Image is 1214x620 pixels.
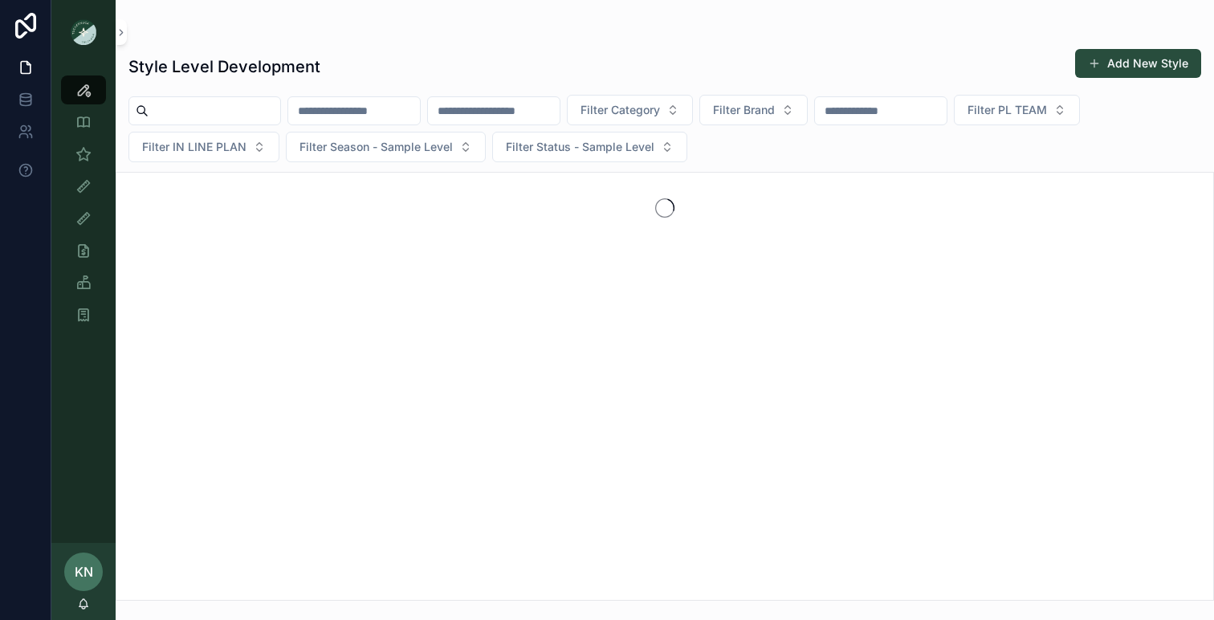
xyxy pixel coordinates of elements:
div: scrollable content [51,64,116,350]
button: Select Button [954,95,1080,125]
button: Select Button [128,132,279,162]
span: KN [75,562,93,581]
span: Filter Brand [713,102,775,118]
button: Select Button [286,132,486,162]
span: Filter Status - Sample Level [506,139,654,155]
span: Filter Season - Sample Level [299,139,453,155]
button: Select Button [492,132,687,162]
span: Filter Category [581,102,660,118]
button: Select Button [567,95,693,125]
span: Filter PL TEAM [968,102,1047,118]
button: Add New Style [1075,49,1201,78]
span: Filter IN LINE PLAN [142,139,246,155]
button: Select Button [699,95,808,125]
img: App logo [71,19,96,45]
h1: Style Level Development [128,55,320,78]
